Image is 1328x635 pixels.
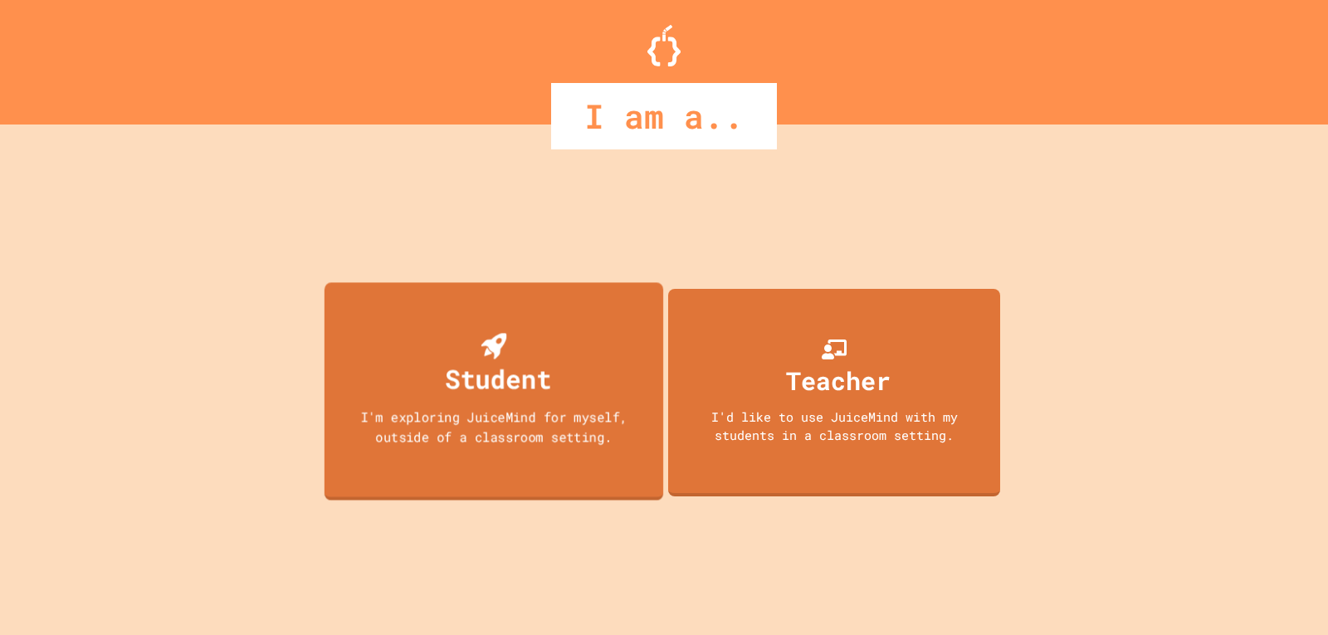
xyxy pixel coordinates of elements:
img: Logo.svg [647,25,681,66]
div: I'm exploring JuiceMind for myself, outside of a classroom setting. [341,407,647,446]
div: I'd like to use JuiceMind with my students in a classroom setting. [685,408,984,445]
div: I am a.. [551,83,777,149]
div: Teacher [786,362,891,399]
div: Student [445,359,552,398]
